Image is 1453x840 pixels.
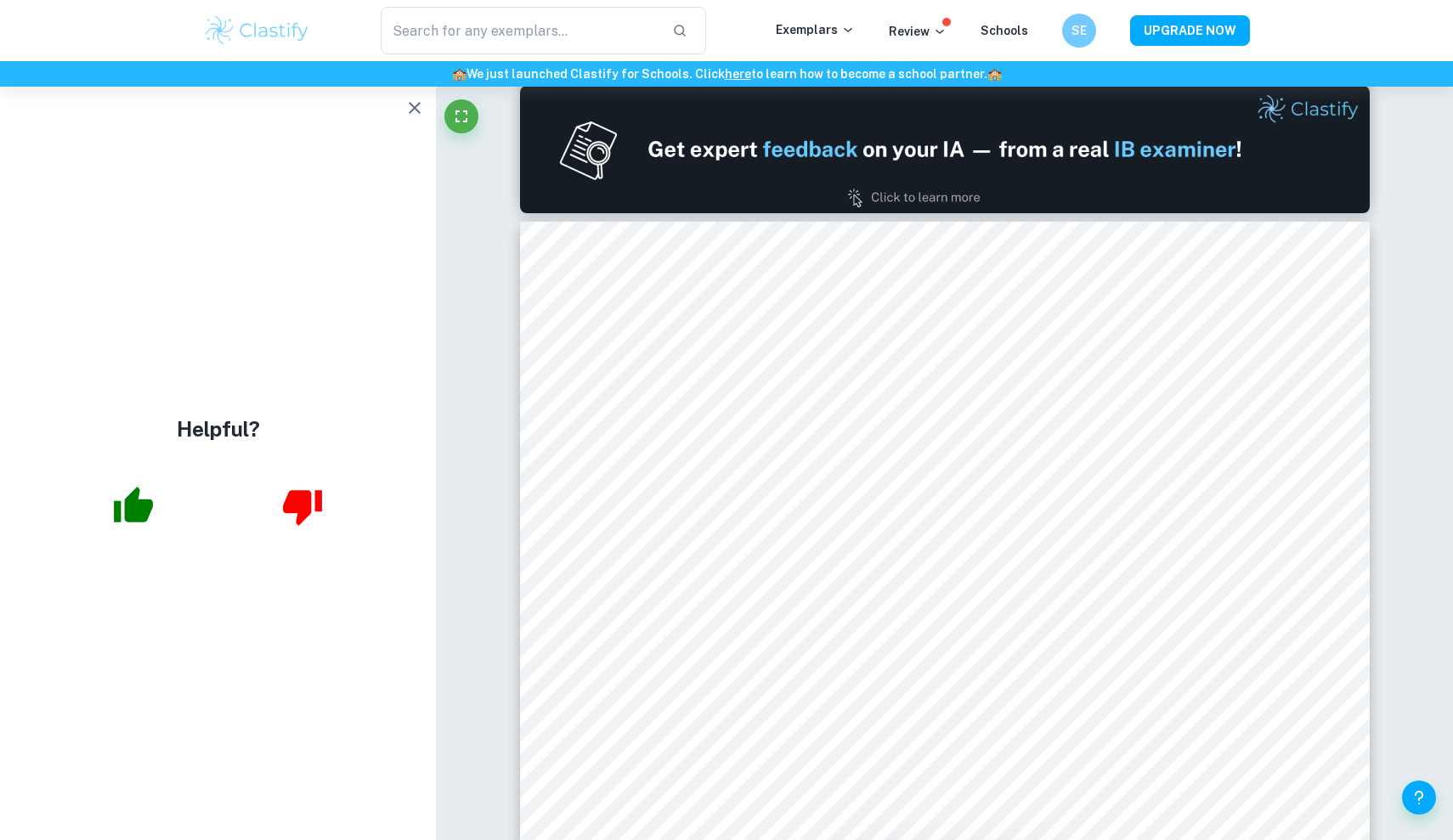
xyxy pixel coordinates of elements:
h6: SE [1070,21,1089,40]
img: Ad [520,86,1370,213]
h6: We just launched Clastify for Schools. Click to learn how to become a school partner. [3,65,1450,83]
span: 🏫 [452,67,466,81]
a: Schools [981,24,1028,37]
input: Search for any exemplars... [381,7,659,54]
button: SE [1062,14,1096,48]
p: Exemplars [776,20,855,39]
img: Clastify logo [203,14,311,48]
span: 🏫 [987,67,1002,81]
button: Help and Feedback [1402,781,1436,815]
button: UPGRADE NOW [1130,15,1250,46]
button: Fullscreen [444,99,478,133]
p: Review [889,22,947,41]
h4: Helpful? [177,414,260,444]
a: here [725,67,751,81]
